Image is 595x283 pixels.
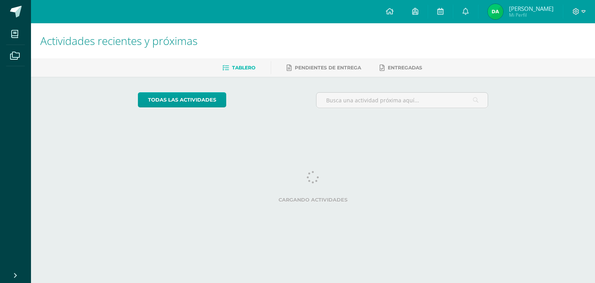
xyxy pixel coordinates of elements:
[295,65,361,71] span: Pendientes de entrega
[380,62,422,74] a: Entregadas
[138,92,226,107] a: todas las Actividades
[509,12,554,18] span: Mi Perfil
[138,197,488,203] label: Cargando actividades
[222,62,255,74] a: Tablero
[316,93,488,108] input: Busca una actividad próxima aquí...
[287,62,361,74] a: Pendientes de entrega
[40,33,198,48] span: Actividades recientes y próximas
[232,65,255,71] span: Tablero
[388,65,422,71] span: Entregadas
[509,5,554,12] span: [PERSON_NAME]
[488,4,503,19] img: f645a1e54c3c4cc8e183a50ad53a921b.png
